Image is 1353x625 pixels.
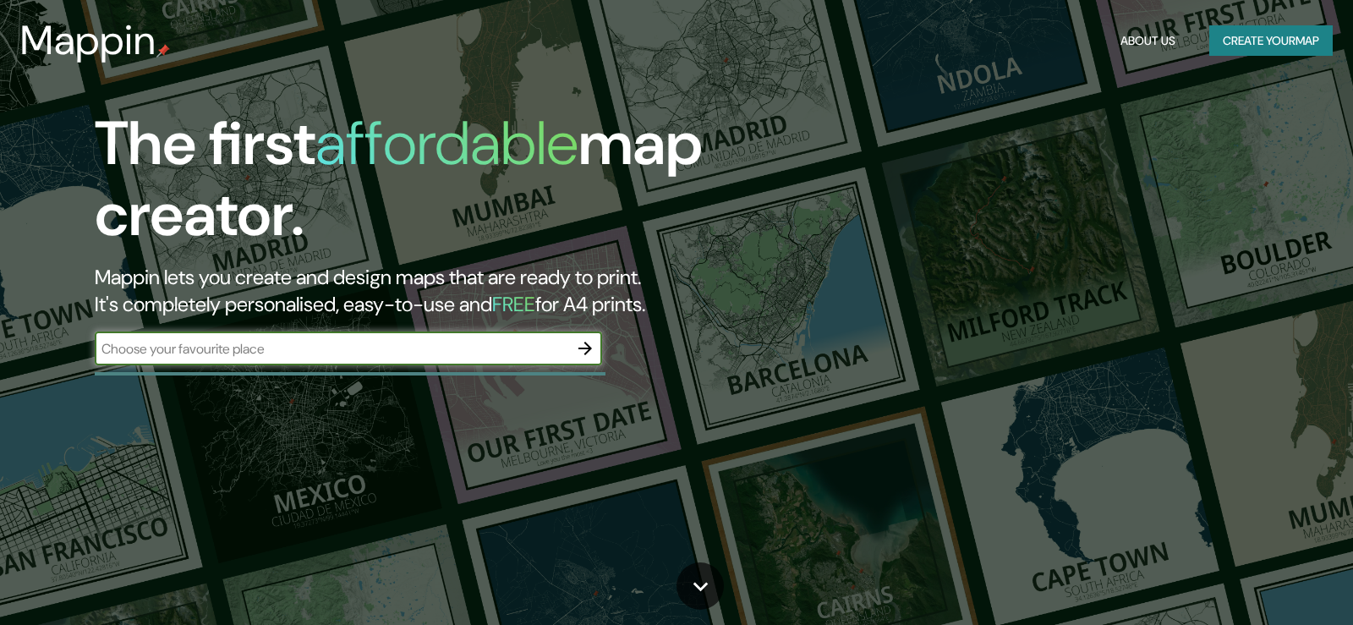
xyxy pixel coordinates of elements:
[1209,25,1333,57] button: Create yourmap
[492,291,535,317] h5: FREE
[156,44,170,58] img: mappin-pin
[95,108,771,264] h1: The first map creator.
[95,264,771,318] h2: Mappin lets you create and design maps that are ready to print. It's completely personalised, eas...
[95,339,568,359] input: Choose your favourite place
[1114,25,1182,57] button: About Us
[315,104,578,183] h1: affordable
[20,17,156,64] h3: Mappin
